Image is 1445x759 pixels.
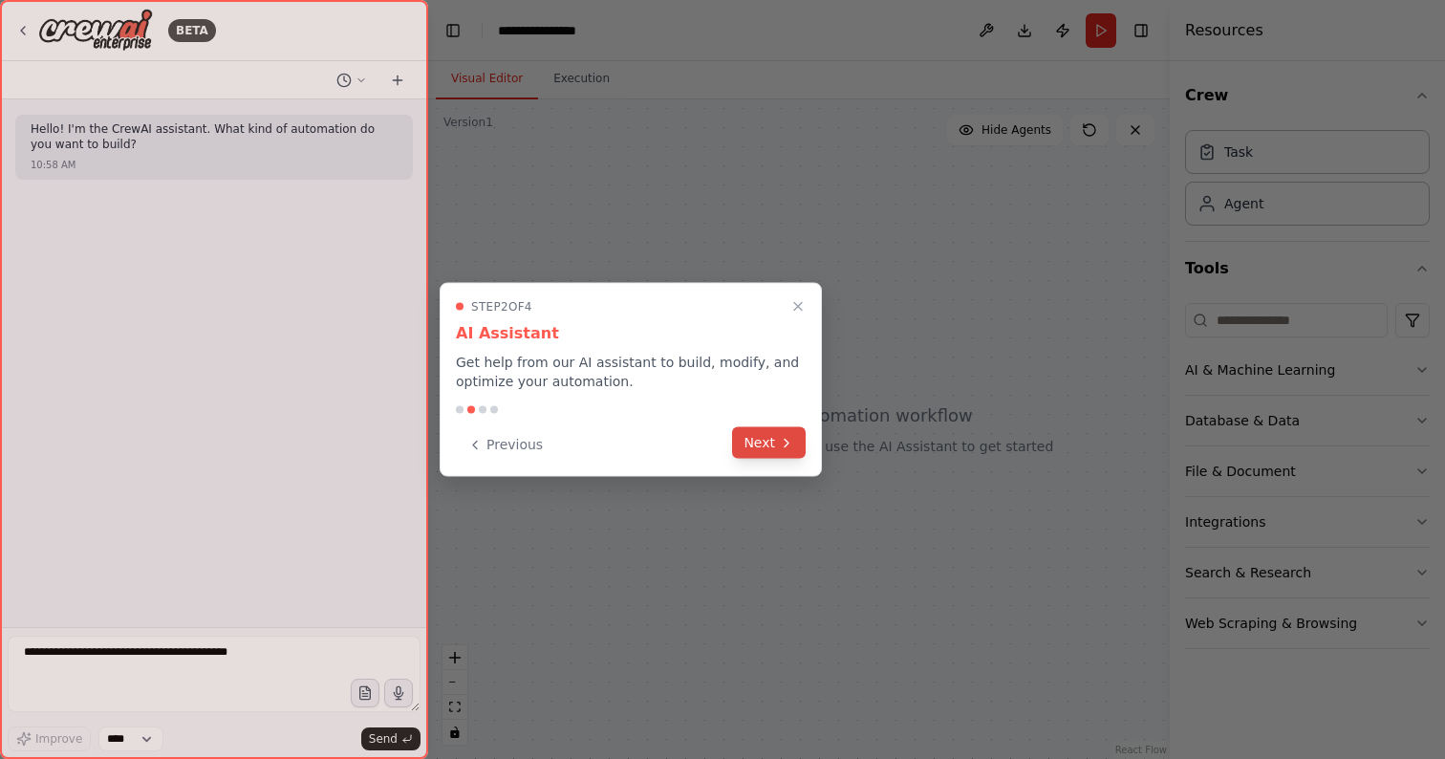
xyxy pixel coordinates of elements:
[732,427,806,459] button: Next
[456,353,806,391] p: Get help from our AI assistant to build, modify, and optimize your automation.
[471,299,532,314] span: Step 2 of 4
[440,17,466,44] button: Hide left sidebar
[787,295,809,318] button: Close walkthrough
[456,322,806,345] h3: AI Assistant
[456,429,554,461] button: Previous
